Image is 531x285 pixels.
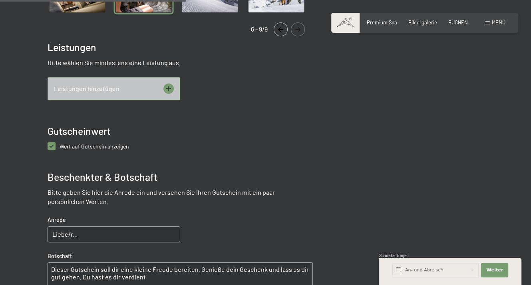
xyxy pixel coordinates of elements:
span: Weiter [486,267,503,273]
button: Weiter [481,263,508,277]
span: Menü [492,19,505,26]
span: Schnellanfrage [379,253,407,258]
a: BUCHEN [448,19,468,26]
a: Premium Spa [367,19,397,26]
a: Bildergalerie [408,19,437,26]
